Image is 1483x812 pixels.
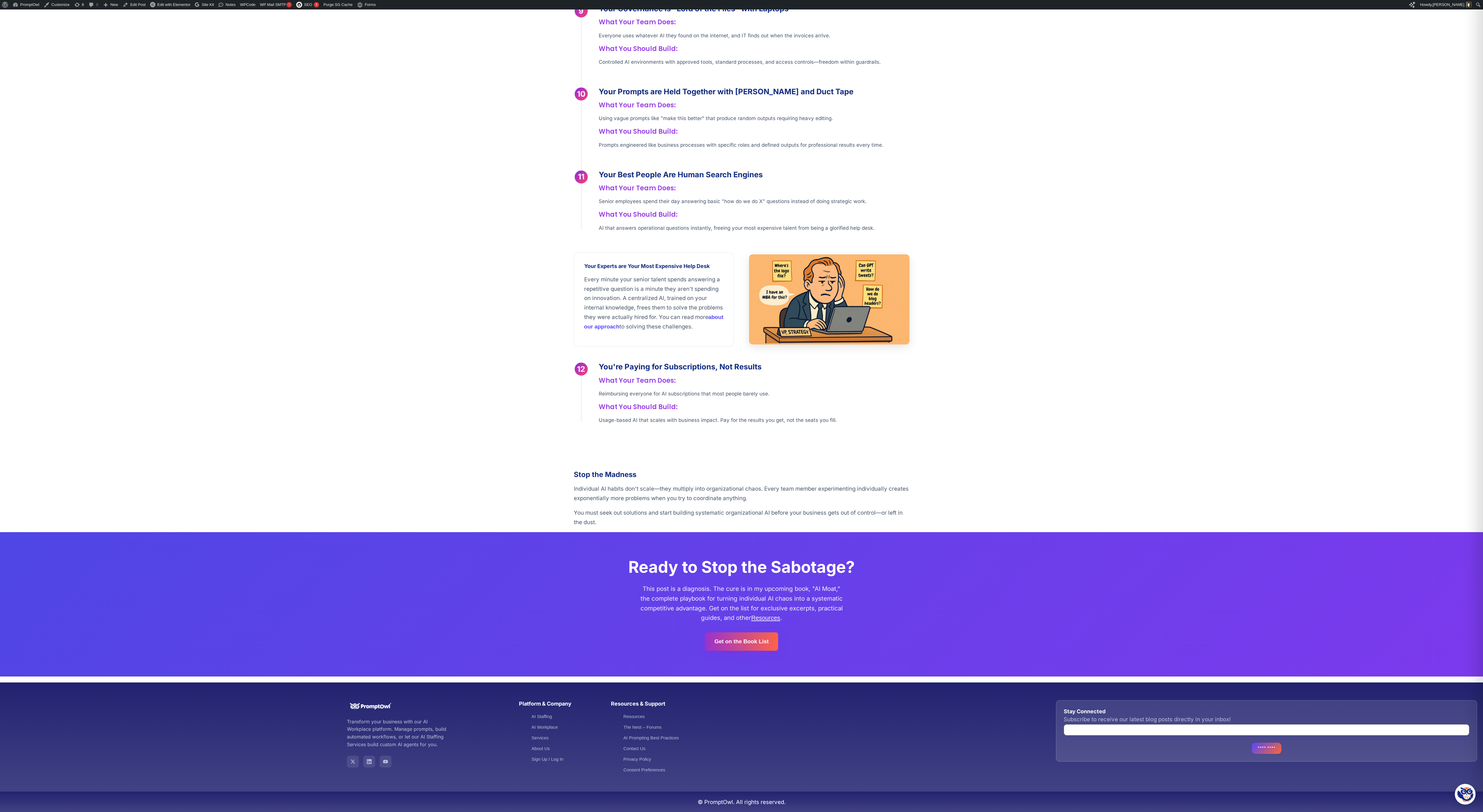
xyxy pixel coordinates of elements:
[363,756,375,768] a: PromptOwl on LinkedIn
[749,254,909,344] img: Cartoon showing how a lack of AI strategy wastes senior talent on low-value tasks, undermining bu...
[611,700,691,707] h3: Resources & Support
[574,557,909,577] h2: Ready to Stop the Sabotage?
[599,170,874,179] h3: Your Best People Are Human Search Engines
[574,470,909,479] h2: Stop the Madness
[623,767,665,772] a: Consent Preferences
[599,197,874,206] p: Senior employees spend their day answering basic "how do we do X" questions instead of doing stra...
[531,725,558,730] a: AI Workplace
[698,799,786,805] span: © PromptOwl. All rights reserved.
[314,2,319,7] div: 3
[599,128,883,135] h4: What you should build:
[599,184,874,192] h4: What your team does:
[1064,708,1469,715] h3: Stay Connected
[751,615,780,621] a: Resources
[599,18,881,26] h4: What your team does:
[599,403,837,411] h4: What you should build:
[623,746,645,751] a: Contact Us
[1064,715,1469,724] p: Subscribe to receive our latest blog posts directly in your inbox!
[599,362,837,371] h3: You're Paying for Subscriptions, Not Results
[574,170,589,184] div: 11
[531,735,549,740] a: Services
[623,725,661,730] a: The Nest – Forums
[623,757,651,762] a: Privacy Policy
[380,756,391,768] a: PromptOwl on YouTube
[599,45,881,53] h4: What you should build:
[705,632,778,651] a: Get on the Book List
[638,584,845,623] p: This post is a diagnosis. The cure is in my upcoming book, "AI Moat," the complete playbook for t...
[157,2,190,7] span: Edit with Elementor
[347,756,359,768] a: PromptOwl on X
[531,714,552,719] a: AI Staffing
[304,2,312,7] span: SEO
[347,718,451,748] p: Transform your business with our AI Workplace platform. Manage prompts, build automated workflows...
[599,141,883,149] p: Prompts engineered like business processes with specific roles and defined outputs for profession...
[599,101,883,109] h4: What your team does:
[574,4,589,18] div: 9
[623,714,645,719] a: Resources
[574,362,589,377] div: 12
[599,211,874,218] h4: What you should build:
[599,416,837,425] p: Usage-based AI that scales with business impact. Pay for the results you get, not the seats you f...
[584,275,724,331] p: Every minute your senior talent spends answering a repetitive question is a minute they aren't sp...
[286,2,292,7] span: !
[574,87,589,101] div: 10
[519,700,599,707] h3: Platform & Company
[531,757,563,762] a: Sign Up / Log In
[584,263,724,269] h3: Your Experts are Your Most Expensive Help Desk
[623,735,679,740] a: AI Prompting Best Practices
[1433,2,1464,7] span: [PERSON_NAME]
[599,377,837,385] h4: What your team does:
[347,700,394,712] img: PromptOwl Logo
[574,484,909,503] p: Individual AI habits don't scale—they multiply into organizational chaos. Every team member exper...
[531,746,550,751] a: About Us
[574,508,909,527] p: You must seek out solutions and start building systematic organizational AI before your business ...
[599,31,881,40] p: Everyone uses whatever AI they found on the internet, and IT finds out when the invoices arrive.
[599,114,883,123] p: Using vague prompts like "make this better" that produce random outputs requiring heavy editing.
[584,314,724,330] a: about our approach
[202,2,214,7] span: Site Kit
[1457,786,1473,802] img: Hootie - PromptOwl AI Assistant
[599,390,837,398] p: Reimbursing everyone for AI subscriptions that most people barely use.
[599,58,881,66] p: Controlled AI environments with approved tools, standard processes, and access controls—freedom w...
[599,87,883,96] h3: Your Prompts are Held Together with [PERSON_NAME] and Duct Tape
[599,224,874,232] p: AI that answers operational questions instantly, freeing your most expensive talent from being a ...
